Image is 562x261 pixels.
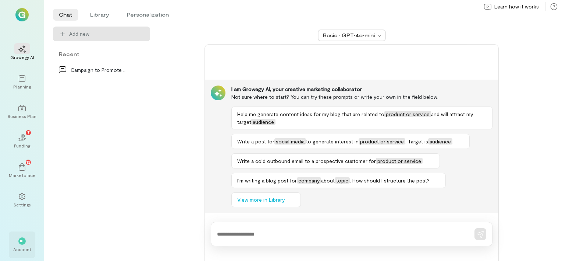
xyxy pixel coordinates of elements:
span: 13 [26,159,31,165]
div: Campaign to Promote Product [71,66,128,74]
div: Business Plan [8,113,36,119]
div: Not sure where to start? You can try these prompts or write your own in the field below. [231,93,492,101]
a: Business Plan [9,98,35,125]
a: Growegy AI [9,39,35,66]
span: audience [251,119,275,125]
span: Write a post for [237,138,274,145]
button: Help me generate content ideas for my blog that are related toproduct or serviceand will attract ... [231,107,492,129]
span: View more in Library [237,196,285,203]
span: Add new [69,30,144,38]
a: Settings [9,187,35,213]
div: Funding [14,143,30,149]
span: company [297,177,321,184]
div: Growegy AI [10,54,34,60]
span: . [275,119,277,125]
li: Chat [53,9,78,21]
button: Write a cold outbound email to a prospective customer forproduct or service. [231,153,440,168]
div: Account [13,246,31,252]
a: Marketplace [9,157,35,184]
button: I’m writing a blog post forcompanyabouttopic. How should I structure the post? [231,173,446,188]
span: about [321,177,335,184]
span: audience [428,138,452,145]
span: Learn how it works [494,3,539,10]
span: topic [335,177,350,184]
div: I am Growegy AI, your creative marketing collaborator. [231,86,492,93]
a: Funding [9,128,35,154]
span: I’m writing a blog post for [237,177,297,184]
a: Planning [9,69,35,95]
div: Basic · GPT‑4o‑mini [323,32,376,39]
span: . [452,138,453,145]
span: Help me generate content ideas for my blog that are related to [237,111,384,117]
span: social media [274,138,306,145]
li: Personalization [121,9,175,21]
span: . How should I structure the post? [350,177,430,184]
div: Settings [14,202,31,208]
button: Write a post forsocial mediato generate interest inproduct or service. Target isaudience. [231,134,470,149]
span: Write a cold outbound email to a prospective customer for [237,158,376,164]
li: Library [84,9,115,21]
span: product or service [384,111,431,117]
span: product or service [359,138,405,145]
div: Recent [53,50,150,58]
span: 7 [27,129,30,136]
span: . Target is [405,138,428,145]
button: View more in Library [231,192,301,207]
span: . [423,158,424,164]
div: Planning [13,84,31,90]
span: product or service [376,158,423,164]
span: to generate interest in [306,138,359,145]
div: Marketplace [9,172,36,178]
